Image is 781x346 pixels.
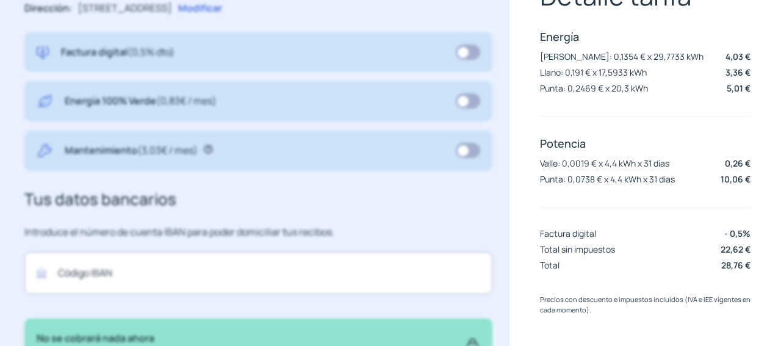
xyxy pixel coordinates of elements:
[540,82,648,94] p: Punta: 0,2469 € x 20,3 kWh
[721,243,750,256] p: 22,62 €
[721,173,750,186] p: 10,06 €
[725,66,750,79] p: 3,36 €
[78,1,172,16] p: [STREET_ADDRESS]
[137,143,198,157] span: (3,03€ / mes)
[65,93,217,109] p: Energía 100% Verde
[61,45,175,60] p: Factura digital
[540,29,750,44] p: Energía
[727,82,750,95] p: 5,01 €
[178,1,222,16] p: Modificar
[721,259,750,272] p: 28,76 €
[540,294,750,315] p: Precios con descuento e impuestos incluidos (IVA e IEE vigentes en cada momento).
[65,143,198,159] p: Mantenimiento
[24,225,492,240] p: Introduce el número de cuenta IBAN para poder domiciliar tus recibos.
[540,67,647,78] p: Llano: 0,191 € x 17,5933 kWh
[540,51,704,62] p: [PERSON_NAME]: 0,1354 € x 29,7733 kWh
[540,136,750,151] p: Potencia
[725,157,750,170] p: 0,26 €
[156,94,217,107] span: (0,83€ / mes)
[37,93,52,109] img: energy-green.svg
[540,228,596,239] p: Factura digital
[540,259,560,271] p: Total
[24,187,492,212] h3: Tus datos bancarios
[724,227,750,240] p: - 0,5%
[540,173,675,185] p: Punta: 0,0738 € x 4,4 kWh x 31 dias
[37,143,52,159] img: tool.svg
[540,157,669,169] p: Valle: 0,0019 € x 4,4 kWh x 31 dias
[540,243,615,255] p: Total sin impuestos
[37,45,49,60] img: digital-invoice.svg
[725,50,750,63] p: 4,03 €
[24,1,72,16] p: Dirección:
[128,45,175,59] span: (0,5% dto)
